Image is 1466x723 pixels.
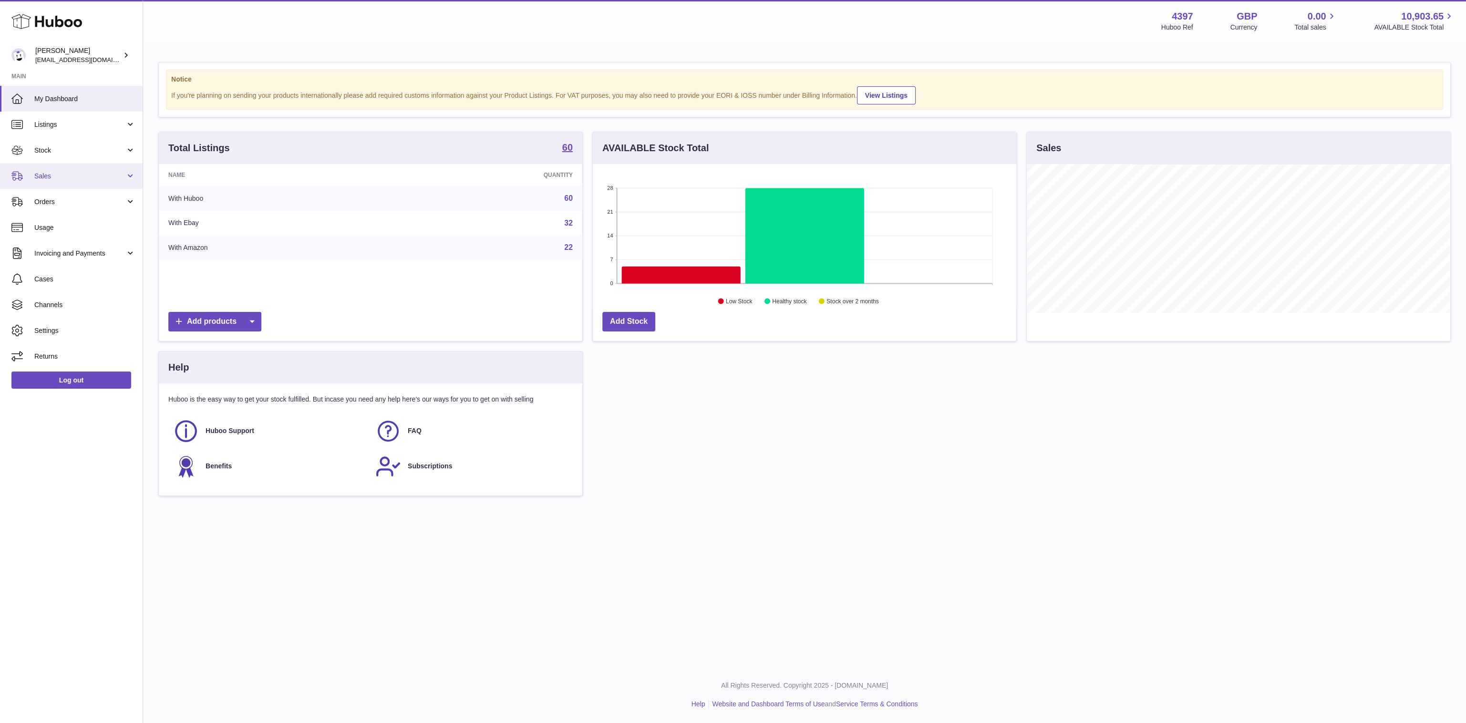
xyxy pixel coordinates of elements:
span: Channels [34,300,135,310]
a: Website and Dashboard Terms of Use [712,700,825,708]
text: 28 [607,185,613,191]
text: 7 [610,257,613,262]
a: Log out [11,372,131,389]
a: 10,903.65 AVAILABLE Stock Total [1374,10,1455,32]
span: Cases [34,275,135,284]
text: 14 [607,233,613,238]
li: and [709,700,918,709]
h3: AVAILABLE Stock Total [602,142,709,155]
span: FAQ [408,426,422,435]
span: Subscriptions [408,462,452,471]
span: Total sales [1294,23,1337,32]
a: 22 [564,243,573,251]
a: Add products [168,312,261,331]
a: Subscriptions [375,454,568,479]
a: Huboo Support [173,418,366,444]
strong: 4397 [1172,10,1193,23]
div: Huboo Ref [1161,23,1193,32]
strong: 60 [562,143,573,152]
th: Quantity [391,164,582,186]
div: Currency [1230,23,1258,32]
a: 0.00 Total sales [1294,10,1337,32]
span: Usage [34,223,135,232]
th: Name [159,164,391,186]
p: All Rights Reserved. Copyright 2025 - [DOMAIN_NAME] [151,681,1458,690]
span: Settings [34,326,135,335]
p: Huboo is the easy way to get your stock fulfilled. But incase you need any help here's our ways f... [168,395,573,404]
a: 60 [562,143,573,154]
a: Service Terms & Conditions [836,700,918,708]
span: 0.00 [1308,10,1326,23]
text: Stock over 2 months [826,298,878,305]
td: With Ebay [159,211,391,236]
span: Invoicing and Payments [34,249,125,258]
text: Low Stock [726,298,753,305]
span: Orders [34,197,125,207]
strong: Notice [171,75,1438,84]
img: drumnnbass@gmail.com [11,48,26,62]
td: With Amazon [159,235,391,260]
text: 0 [610,280,613,286]
span: Listings [34,120,125,129]
td: With Huboo [159,186,391,211]
a: Add Stock [602,312,655,331]
a: 32 [564,219,573,227]
a: 60 [564,194,573,202]
a: View Listings [857,86,916,104]
a: Benefits [173,454,366,479]
span: My Dashboard [34,94,135,103]
span: Returns [34,352,135,361]
span: 10,903.65 [1401,10,1444,23]
div: [PERSON_NAME] [35,46,121,64]
a: FAQ [375,418,568,444]
span: [EMAIL_ADDRESS][DOMAIN_NAME] [35,56,140,63]
span: Sales [34,172,125,181]
text: Healthy stock [772,298,807,305]
span: Stock [34,146,125,155]
span: Benefits [206,462,232,471]
div: If you're planning on sending your products internationally please add required customs informati... [171,85,1438,104]
strong: GBP [1237,10,1257,23]
text: 21 [607,209,613,215]
h3: Total Listings [168,142,230,155]
h3: Help [168,361,189,374]
span: AVAILABLE Stock Total [1374,23,1455,32]
a: Help [692,700,705,708]
h3: Sales [1036,142,1061,155]
span: Huboo Support [206,426,254,435]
